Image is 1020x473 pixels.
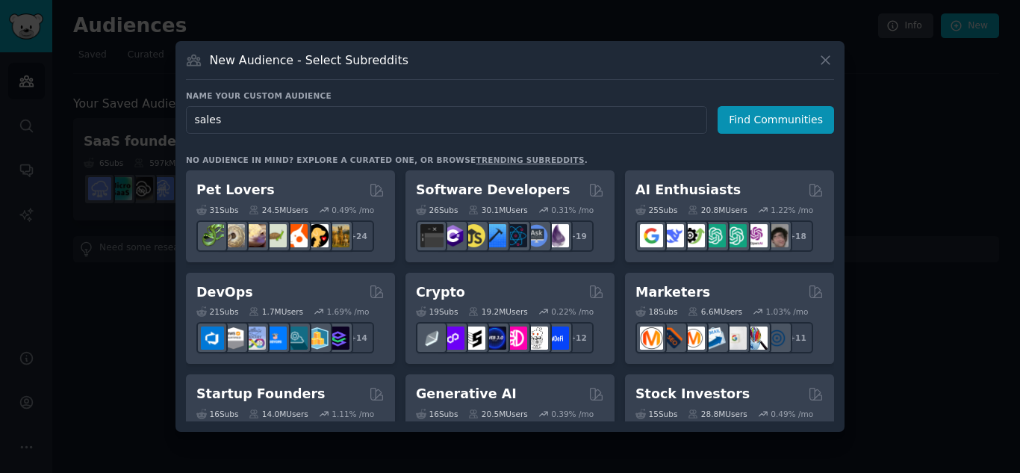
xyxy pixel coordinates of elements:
[703,224,726,247] img: chatgpt_promptDesign
[462,224,485,247] img: learnjavascript
[196,283,253,302] h2: DevOps
[420,327,444,350] img: ethfinance
[744,327,768,350] img: MarketingResearch
[343,220,374,252] div: + 24
[483,224,506,247] img: iOSProgramming
[264,224,287,247] img: turtle
[462,327,485,350] img: ethstaker
[249,409,308,419] div: 14.0M Users
[744,224,768,247] img: OpenAIDev
[243,327,266,350] img: Docker_DevOps
[682,327,705,350] img: AskMarketing
[476,155,584,164] a: trending subreddits
[771,409,813,419] div: 0.49 % /mo
[284,224,308,247] img: cockatiel
[186,155,588,165] div: No audience in mind? Explore a curated one, or browse .
[441,327,464,350] img: 0xPolygon
[504,327,527,350] img: defiblockchain
[196,205,238,215] div: 31 Sub s
[525,327,548,350] img: CryptoNews
[724,327,747,350] img: googleads
[782,322,813,353] div: + 11
[416,385,517,404] h2: Generative AI
[782,220,813,252] div: + 18
[551,306,594,317] div: 0.22 % /mo
[771,205,813,215] div: 1.22 % /mo
[222,224,245,247] img: ballpython
[210,52,408,68] h3: New Audience - Select Subreddits
[196,385,325,404] h2: Startup Founders
[688,409,747,419] div: 28.8M Users
[688,306,742,317] div: 6.6M Users
[305,327,329,350] img: aws_cdk
[416,181,570,200] h2: Software Developers
[765,327,789,350] img: OnlineMarketing
[332,409,374,419] div: 1.11 % /mo
[661,224,684,247] img: DeepSeek
[249,205,308,215] div: 24.5M Users
[703,327,726,350] img: Emailmarketing
[718,106,834,134] button: Find Communities
[724,224,747,247] img: chatgpt_prompts_
[635,385,750,404] h2: Stock Investors
[222,327,245,350] img: AWS_Certified_Experts
[326,224,349,247] img: dogbreed
[640,224,663,247] img: GoogleGeminiAI
[327,306,370,317] div: 1.69 % /mo
[546,224,569,247] img: elixir
[343,322,374,353] div: + 14
[468,409,527,419] div: 20.5M Users
[249,306,303,317] div: 1.7M Users
[284,327,308,350] img: platformengineering
[661,327,684,350] img: bigseo
[546,327,569,350] img: defi_
[682,224,705,247] img: AItoolsCatalog
[635,181,741,200] h2: AI Enthusiasts
[305,224,329,247] img: PetAdvice
[504,224,527,247] img: reactnative
[635,306,677,317] div: 18 Sub s
[441,224,464,247] img: csharp
[186,106,707,134] input: Pick a short name, like "Digital Marketers" or "Movie-Goers"
[562,220,594,252] div: + 19
[766,306,809,317] div: 1.03 % /mo
[416,205,458,215] div: 26 Sub s
[186,90,834,101] h3: Name your custom audience
[468,205,527,215] div: 30.1M Users
[196,409,238,419] div: 16 Sub s
[635,409,677,419] div: 15 Sub s
[420,224,444,247] img: software
[196,181,275,200] h2: Pet Lovers
[201,327,224,350] img: azuredevops
[635,205,677,215] div: 25 Sub s
[201,224,224,247] img: herpetology
[551,409,594,419] div: 0.39 % /mo
[468,306,527,317] div: 19.2M Users
[196,306,238,317] div: 21 Sub s
[562,322,594,353] div: + 12
[483,327,506,350] img: web3
[243,224,266,247] img: leopardgeckos
[525,224,548,247] img: AskComputerScience
[416,306,458,317] div: 19 Sub s
[264,327,287,350] img: DevOpsLinks
[332,205,374,215] div: 0.49 % /mo
[635,283,710,302] h2: Marketers
[551,205,594,215] div: 0.31 % /mo
[326,327,349,350] img: PlatformEngineers
[640,327,663,350] img: content_marketing
[416,409,458,419] div: 16 Sub s
[765,224,789,247] img: ArtificalIntelligence
[416,283,465,302] h2: Crypto
[688,205,747,215] div: 20.8M Users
